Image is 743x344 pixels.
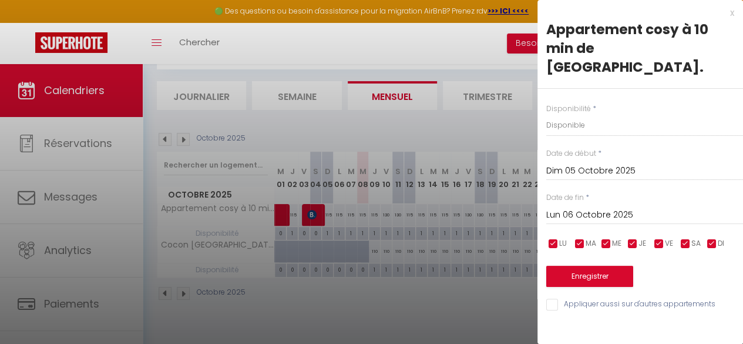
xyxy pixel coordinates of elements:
[665,238,673,249] span: VE
[546,266,633,287] button: Enregistrer
[691,238,701,249] span: SA
[546,20,734,76] div: Appartement cosy à 10 min de [GEOGRAPHIC_DATA].
[638,238,646,249] span: JE
[559,238,567,249] span: LU
[612,238,621,249] span: ME
[586,238,596,249] span: MA
[718,238,724,249] span: DI
[546,148,596,159] label: Date de début
[546,192,584,203] label: Date de fin
[537,6,734,20] div: x
[546,103,591,115] label: Disponibilité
